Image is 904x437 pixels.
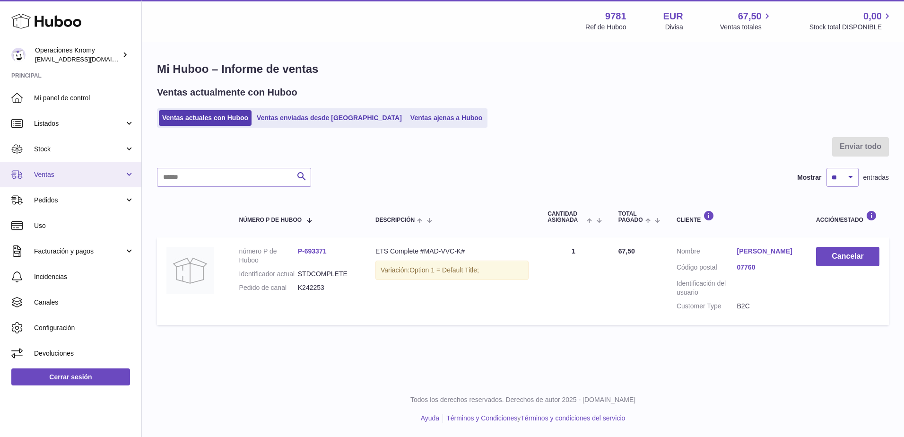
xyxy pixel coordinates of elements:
li: y [443,414,625,423]
dd: STDCOMPLETE [298,270,356,279]
dd: K242253 [298,283,356,292]
span: Canales [34,298,134,307]
a: [PERSON_NAME] [737,247,798,256]
p: Todos los derechos reservados. Derechos de autor 2025 - [DOMAIN_NAME] [149,395,896,404]
dt: Código postal [677,263,737,274]
div: Acción/Estado [816,210,879,223]
strong: EUR [663,10,683,23]
span: Option 1 = Default Title; [409,266,479,274]
div: Variación: [375,261,529,280]
dt: Identificación del usuario [677,279,737,297]
span: Uso [34,221,134,230]
span: Cantidad ASIGNADA [548,211,584,223]
img: operaciones@selfkit.com [11,48,26,62]
dt: Pedido de canal [239,283,298,292]
dt: Nombre [677,247,737,258]
span: Devoluciones [34,349,134,358]
span: Descripción [375,217,415,223]
a: Ayuda [421,414,439,422]
a: P-693371 [298,247,327,255]
span: Pedidos [34,196,124,205]
span: [EMAIL_ADDRESS][DOMAIN_NAME] [35,55,139,63]
span: Facturación y pagos [34,247,124,256]
span: Stock [34,145,124,154]
h1: Mi Huboo – Informe de ventas [157,61,889,77]
span: Stock total DISPONIBLE [809,23,893,32]
a: 67,50 Ventas totales [720,10,773,32]
a: Términos y condiciones del servicio [521,414,625,422]
span: Incidencias [34,272,134,281]
label: Mostrar [797,173,821,182]
span: Total pagado [618,211,643,223]
span: Configuración [34,323,134,332]
span: entradas [863,173,889,182]
span: Ventas totales [720,23,773,32]
h2: Ventas actualmente con Huboo [157,86,297,99]
a: Cerrar sesión [11,368,130,385]
span: Listados [34,119,124,128]
span: 0,00 [863,10,882,23]
dt: número P de Huboo [239,247,298,265]
span: 67,50 [618,247,635,255]
span: Ventas [34,170,124,179]
span: 67,50 [738,10,762,23]
img: no-photo.jpg [166,247,214,294]
span: Mi panel de control [34,94,134,103]
div: Operaciones Knomy [35,46,120,64]
td: 1 [538,237,609,324]
a: Términos y Condiciones [446,414,517,422]
a: Ventas actuales con Huboo [159,110,252,126]
span: número P de Huboo [239,217,302,223]
div: Divisa [665,23,683,32]
dt: Identificador actual [239,270,298,279]
a: Ventas enviadas desde [GEOGRAPHIC_DATA] [253,110,405,126]
div: ETS Complete #MAD-VVC-K# [375,247,529,256]
dt: Customer Type [677,302,737,311]
strong: 9781 [605,10,626,23]
div: Ref de Huboo [585,23,626,32]
a: 07760 [737,263,798,272]
a: 0,00 Stock total DISPONIBLE [809,10,893,32]
button: Cancelar [816,247,879,266]
a: Ventas ajenas a Huboo [407,110,486,126]
div: Cliente [677,210,797,223]
dd: B2C [737,302,798,311]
